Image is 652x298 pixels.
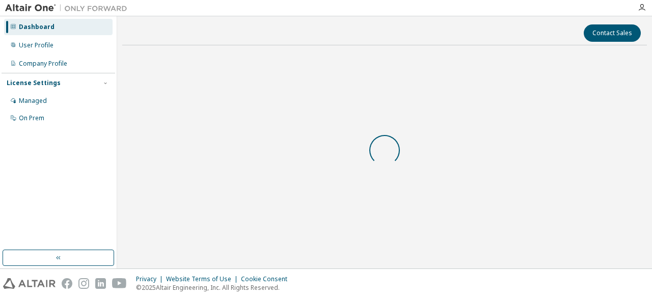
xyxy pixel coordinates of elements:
div: License Settings [7,79,61,87]
div: User Profile [19,41,53,49]
div: On Prem [19,114,44,122]
div: Company Profile [19,60,67,68]
img: instagram.svg [78,278,89,289]
div: Website Terms of Use [166,275,241,283]
div: Cookie Consent [241,275,293,283]
img: altair_logo.svg [3,278,56,289]
img: youtube.svg [112,278,127,289]
button: Contact Sales [584,24,641,42]
div: Managed [19,97,47,105]
img: Altair One [5,3,132,13]
img: linkedin.svg [95,278,106,289]
div: Dashboard [19,23,55,31]
img: facebook.svg [62,278,72,289]
div: Privacy [136,275,166,283]
p: © 2025 Altair Engineering, Inc. All Rights Reserved. [136,283,293,292]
